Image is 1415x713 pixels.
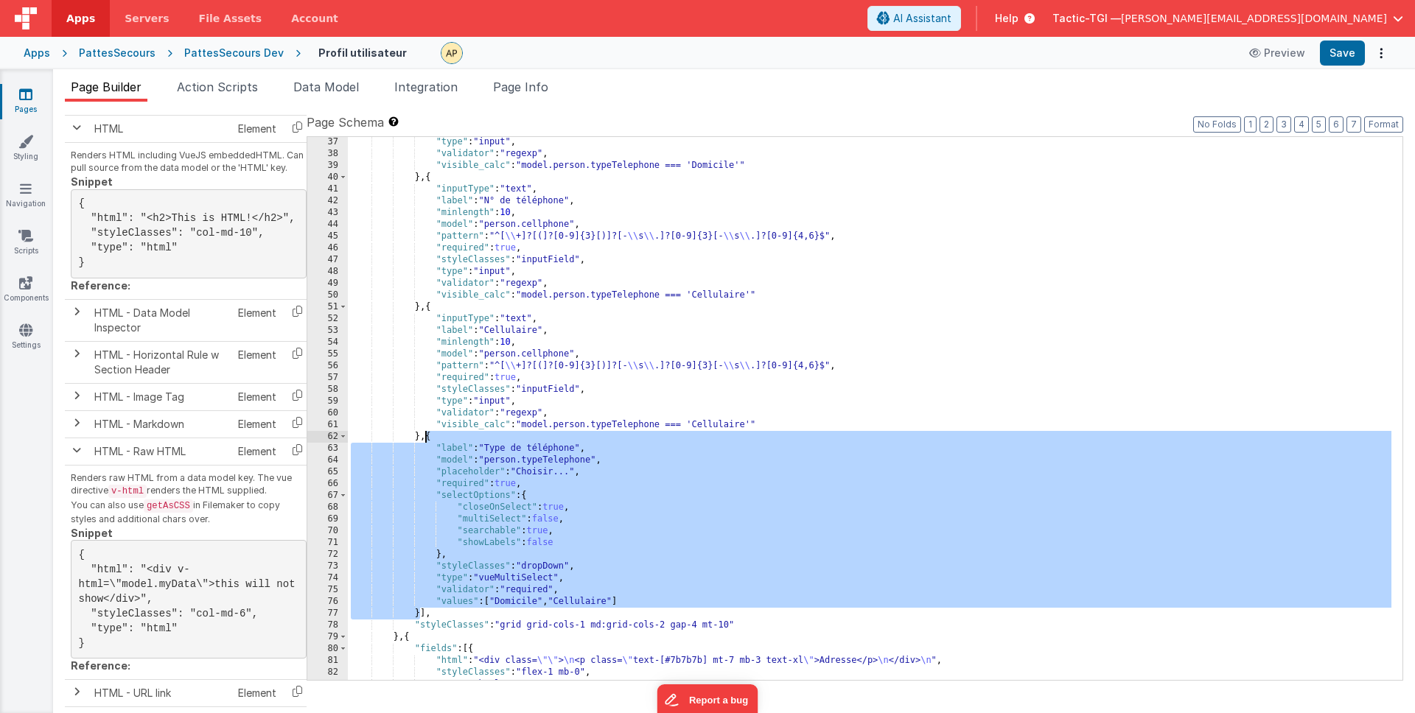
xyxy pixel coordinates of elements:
[307,678,348,690] div: 83
[71,471,307,499] p: Renders raw HTML from a data model key. The vue directive renders the HTML supplied.
[307,242,348,254] div: 46
[867,6,961,31] button: AI Assistant
[1259,116,1273,133] button: 2
[307,289,348,301] div: 50
[1329,116,1344,133] button: 6
[307,301,348,313] div: 51
[307,454,348,466] div: 64
[1121,11,1387,26] span: [PERSON_NAME][EMAIL_ADDRESS][DOMAIN_NAME]
[307,360,348,372] div: 56
[232,438,282,465] td: Element
[307,608,348,619] div: 77
[71,540,307,658] pre: { "html": "<div v-html=\"model.myData\">this will not show</div>", "styleClasses": "col-md-6", "t...
[66,11,95,26] span: Apps
[307,113,384,131] span: Page Schema
[177,80,258,94] span: Action Scripts
[1320,41,1365,66] button: Save
[307,384,348,396] div: 58
[79,46,156,60] div: PattesSecours
[318,47,407,58] h4: Profil utilisateur
[1052,11,1121,26] span: Tactic-TGI —
[307,643,348,655] div: 80
[307,348,348,360] div: 55
[88,680,232,707] td: HTML - URL link
[307,407,348,419] div: 60
[995,11,1019,26] span: Help
[108,485,147,498] code: v-html
[307,502,348,513] div: 68
[307,584,348,596] div: 75
[71,80,141,94] span: Page Builder
[307,655,348,667] div: 81
[307,572,348,584] div: 74
[307,195,348,207] div: 42
[307,231,348,242] div: 45
[144,499,193,513] code: getAsCSS
[293,80,359,94] span: Data Model
[1244,116,1257,133] button: 1
[307,549,348,561] div: 72
[232,680,282,707] td: Element
[232,115,282,142] td: Element
[893,11,951,26] span: AI Assistant
[307,561,348,572] div: 73
[307,136,348,148] div: 37
[307,183,348,195] div: 41
[88,383,232,410] td: HTML - Image Tag
[307,478,348,490] div: 66
[1276,116,1291,133] button: 3
[307,513,348,525] div: 69
[71,279,130,292] strong: Reference:
[307,148,348,160] div: 38
[1193,116,1241,133] button: No Folds
[307,537,348,549] div: 71
[493,80,548,94] span: Page Info
[71,499,307,526] p: You can also use in Filemaker to copy styles and additional chars over.
[307,466,348,478] div: 65
[125,11,169,26] span: Servers
[307,431,348,443] div: 62
[1294,116,1309,133] button: 4
[24,46,50,60] div: Apps
[71,189,307,278] pre: { "html": "<h2>This is HTML!</h2>", "styleClasses": "col-md-10", "type": "html" }
[232,341,282,383] td: Element
[199,11,262,26] span: File Assets
[71,659,130,672] strong: Reference:
[88,410,232,438] td: HTML - Markdown
[307,490,348,502] div: 67
[232,383,282,410] td: Element
[1346,116,1361,133] button: 7
[1240,41,1314,65] button: Preview
[71,175,113,188] strong: Snippet
[307,313,348,325] div: 52
[307,525,348,537] div: 70
[88,299,232,341] td: HTML - Data Model Inspector
[307,172,348,183] div: 40
[71,527,113,539] strong: Snippet
[307,667,348,678] div: 82
[307,160,348,172] div: 39
[1364,116,1403,133] button: Format
[307,372,348,384] div: 57
[307,419,348,431] div: 61
[1312,116,1326,133] button: 5
[307,207,348,219] div: 43
[1371,43,1391,63] button: Options
[307,337,348,348] div: 54
[307,266,348,278] div: 48
[71,149,307,175] p: Renders HTML including VueJS embeddedHTML. Can pull source from the data model or the 'HTML' key.
[394,80,458,94] span: Integration
[441,43,462,63] img: c78abd8586fb0502950fd3f28e86ae42
[232,299,282,341] td: Element
[307,325,348,337] div: 53
[307,443,348,454] div: 63
[184,46,284,60] div: PattesSecours Dev
[307,396,348,407] div: 59
[307,219,348,231] div: 44
[307,278,348,289] div: 49
[307,254,348,266] div: 47
[307,631,348,643] div: 79
[307,596,348,608] div: 76
[88,341,232,383] td: HTML - Horizontal Rule w Section Header
[88,115,232,142] td: HTML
